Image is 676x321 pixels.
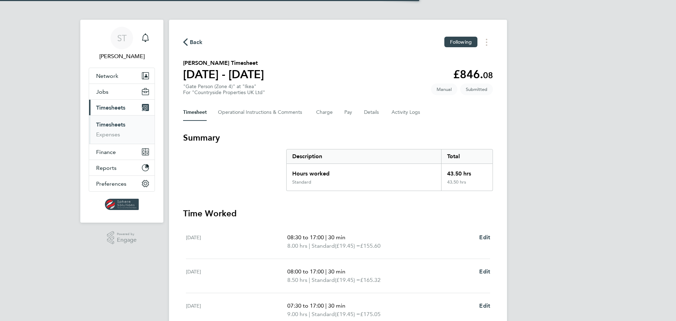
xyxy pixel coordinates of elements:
[316,104,333,121] button: Charge
[89,52,155,61] span: Selin Thomas
[186,233,287,250] div: [DATE]
[287,268,324,275] span: 08:00 to 17:00
[183,38,203,47] button: Back
[287,234,324,241] span: 08:30 to 17:00
[186,267,287,284] div: [DATE]
[117,237,137,243] span: Engage
[479,267,490,276] a: Edit
[89,115,155,144] div: Timesheets
[89,199,155,210] a: Go to home page
[287,242,307,249] span: 8.00 hrs
[183,132,493,143] h3: Summary
[287,311,307,317] span: 9.00 hrs
[312,242,335,250] span: Standard
[364,104,380,121] button: Details
[360,311,381,317] span: £175.05
[480,37,493,48] button: Timesheets Menu
[444,37,477,47] button: Following
[80,20,163,223] nav: Main navigation
[325,268,327,275] span: |
[89,84,155,99] button: Jobs
[287,164,441,179] div: Hours worked
[183,84,265,95] div: "Gate Person (Zone 4)" at "Ikea"
[107,231,137,245] a: Powered byEngage
[309,277,310,283] span: |
[312,310,335,319] span: Standard
[483,70,493,80] span: 08
[325,302,327,309] span: |
[96,131,120,138] a: Expenses
[479,302,490,309] span: Edit
[479,233,490,242] a: Edit
[360,242,381,249] span: £155.60
[89,27,155,61] a: ST[PERSON_NAME]
[431,84,457,95] span: This timesheet was manually created.
[441,164,493,179] div: 43.50 hrs
[344,104,353,121] button: Pay
[89,176,155,191] button: Preferences
[325,234,327,241] span: |
[479,234,490,241] span: Edit
[328,268,345,275] span: 30 min
[96,104,125,111] span: Timesheets
[183,104,207,121] button: Timesheet
[96,180,126,187] span: Preferences
[183,89,265,95] div: For "Countryside Properties UK Ltd"
[89,160,155,175] button: Reports
[287,277,307,283] span: 8.50 hrs
[441,179,493,191] div: 43.50 hrs
[186,302,287,319] div: [DATE]
[190,38,203,47] span: Back
[335,242,360,249] span: (£19.45) =
[89,144,155,160] button: Finance
[460,84,493,95] span: This timesheet is Submitted.
[96,149,116,155] span: Finance
[286,149,493,191] div: Summary
[287,149,441,163] div: Description
[392,104,421,121] button: Activity Logs
[89,100,155,115] button: Timesheets
[335,277,360,283] span: (£19.45) =
[96,121,125,128] a: Timesheets
[312,276,335,284] span: Standard
[450,39,472,45] span: Following
[183,59,264,67] h2: [PERSON_NAME] Timesheet
[328,302,345,309] span: 30 min
[479,268,490,275] span: Edit
[328,234,345,241] span: 30 min
[360,277,381,283] span: £165.32
[183,67,264,81] h1: [DATE] - [DATE]
[309,311,310,317] span: |
[441,149,493,163] div: Total
[89,68,155,84] button: Network
[105,199,139,210] img: spheresolutions-logo-retina.png
[292,179,311,185] div: Standard
[96,165,117,171] span: Reports
[287,302,324,309] span: 07:30 to 17:00
[479,302,490,310] a: Edit
[335,311,360,317] span: (£19.45) =
[309,242,310,249] span: |
[96,73,118,79] span: Network
[453,68,493,81] app-decimal: £846.
[117,231,137,237] span: Powered by
[218,104,305,121] button: Operational Instructions & Comments
[96,88,108,95] span: Jobs
[117,33,127,43] span: ST
[183,208,493,219] h3: Time Worked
